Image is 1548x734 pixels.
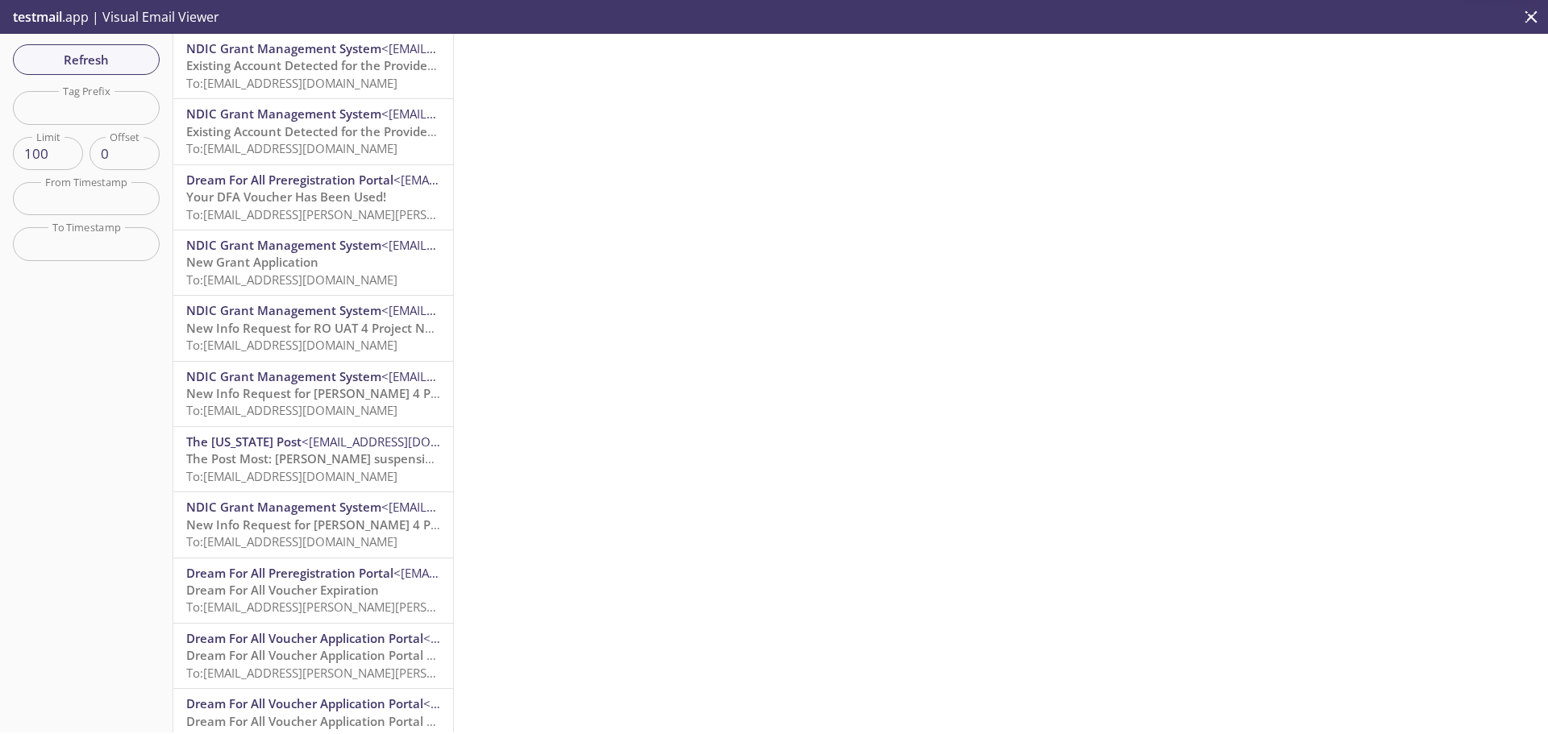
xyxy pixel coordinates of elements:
span: Dream For All Voucher Application Portal 암호 변경 [186,647,478,663]
span: testmail [13,8,62,26]
div: Dream For All Voucher Application Portal<[EMAIL_ADDRESS][DOMAIN_NAME]>Dream For All Voucher Appli... [173,624,453,688]
span: To: [EMAIL_ADDRESS][DOMAIN_NAME] [186,272,397,288]
span: To: [EMAIL_ADDRESS][PERSON_NAME][PERSON_NAME][DOMAIN_NAME] [186,206,583,222]
span: <[EMAIL_ADDRESS][DOMAIN_NAME]> [302,433,510,450]
span: New Info Request for RO UAT 4 Project No 2 - Action Requested [186,320,556,336]
span: To: [EMAIL_ADDRESS][DOMAIN_NAME] [186,533,397,549]
span: NDIC Grant Management System [186,106,381,122]
span: Refresh [26,49,147,70]
span: Dream For All Preregistration Portal [186,172,393,188]
span: Dream For All Preregistration Portal [186,565,393,581]
span: <[EMAIL_ADDRESS][DOMAIN_NAME]> [381,40,590,56]
span: Dream For All Voucher Application Portal [186,630,423,646]
span: To: [EMAIL_ADDRESS][DOMAIN_NAME] [186,140,397,156]
div: Dream For All Preregistration Portal<[EMAIL_ADDRESS][DOMAIN_NAME]>Dream For All Voucher Expiratio... [173,558,453,623]
div: NDIC Grant Management System<[EMAIL_ADDRESS][DOMAIN_NAME]>New Info Request for [PERSON_NAME] 4 Pr... [173,362,453,426]
span: Your DFA Voucher Has Been Used! [186,189,386,205]
div: NDIC Grant Management System<[EMAIL_ADDRESS][DOMAIN_NAME]>New Info Request for RO UAT 4 Project N... [173,296,453,360]
span: New Info Request for [PERSON_NAME] 4 Project No 2 - Action Requested [186,385,608,401]
div: The [US_STATE] Post<[EMAIL_ADDRESS][DOMAIN_NAME]>The Post Most: [PERSON_NAME] suspension has impl... [173,427,453,491]
span: <[EMAIL_ADDRESS][DOMAIN_NAME]> [393,565,602,581]
span: The [US_STATE] Post [186,433,302,450]
span: <[EMAIL_ADDRESS][DOMAIN_NAME]> [423,630,632,646]
span: NDIC Grant Management System [186,302,381,318]
span: <[EMAIL_ADDRESS][DOMAIN_NAME]> [381,368,590,384]
span: To: [EMAIL_ADDRESS][DOMAIN_NAME] [186,468,397,484]
span: <[EMAIL_ADDRESS][DOMAIN_NAME]> [381,237,590,253]
span: To: [EMAIL_ADDRESS][DOMAIN_NAME] [186,402,397,418]
span: To: [EMAIL_ADDRESS][DOMAIN_NAME] [186,75,397,91]
span: <[EMAIL_ADDRESS][DOMAIN_NAME]> [423,695,632,711]
button: Refresh [13,44,160,75]
span: Dream For All Voucher Application Portal 비밀번호 재설정 [186,713,514,729]
span: NDIC Grant Management System [186,237,381,253]
span: To: [EMAIL_ADDRESS][DOMAIN_NAME] [186,337,397,353]
div: NDIC Grant Management System<[EMAIL_ADDRESS][DOMAIN_NAME]>Existing Account Detected for the Provi... [173,34,453,98]
span: The Post Most: [PERSON_NAME] suspension has implications far beyond late-night TV [186,450,681,467]
span: New Grant Application [186,254,318,270]
span: Dream For All Voucher Application Portal [186,695,423,711]
span: NDIC Grant Management System [186,40,381,56]
span: NDIC Grant Management System [186,499,381,515]
span: Dream For All Voucher Expiration [186,582,379,598]
span: <[EMAIL_ADDRESS][DOMAIN_NAME]> [381,302,590,318]
span: New Info Request for [PERSON_NAME] 4 Project No 2 - Action Requested [186,516,608,533]
span: Existing Account Detected for the Provided Email [186,123,469,139]
div: NDIC Grant Management System<[EMAIL_ADDRESS][DOMAIN_NAME]>New Grant ApplicationTo:[EMAIL_ADDRESS]... [173,230,453,295]
span: <[EMAIL_ADDRESS][DOMAIN_NAME]> [381,499,590,515]
div: NDIC Grant Management System<[EMAIL_ADDRESS][DOMAIN_NAME]>New Info Request for [PERSON_NAME] 4 Pr... [173,492,453,557]
span: <[EMAIL_ADDRESS][DOMAIN_NAME]> [381,106,590,122]
div: Dream For All Preregistration Portal<[EMAIL_ADDRESS][DOMAIN_NAME]>Your DFA Voucher Has Been Used!... [173,165,453,230]
span: To: [EMAIL_ADDRESS][PERSON_NAME][PERSON_NAME][DOMAIN_NAME] [186,599,583,615]
div: NDIC Grant Management System<[EMAIL_ADDRESS][DOMAIN_NAME]>Existing Account Detected for the Provi... [173,99,453,164]
span: To: [EMAIL_ADDRESS][PERSON_NAME][PERSON_NAME][DOMAIN_NAME] [186,665,583,681]
span: Existing Account Detected for the Provided Email [186,57,469,73]
span: <[EMAIL_ADDRESS][DOMAIN_NAME]> [393,172,602,188]
span: NDIC Grant Management System [186,368,381,384]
